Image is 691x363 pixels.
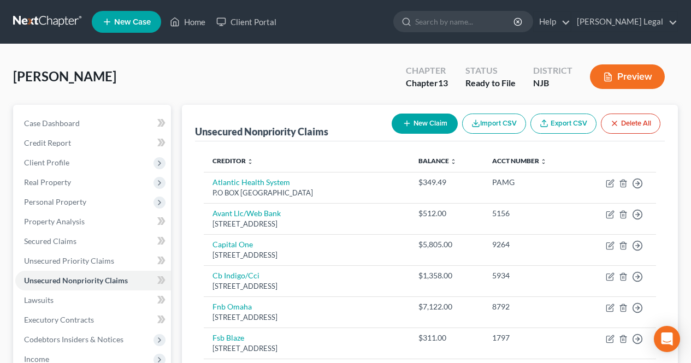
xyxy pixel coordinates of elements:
[492,301,570,312] div: 8792
[418,270,474,281] div: $1,358.00
[212,281,401,291] div: [STREET_ADDRESS]
[15,271,171,290] a: Unsecured Nonpriority Claims
[418,208,474,219] div: $512.00
[164,12,211,32] a: Home
[654,326,680,352] div: Open Intercom Messenger
[212,333,244,342] a: Fsb Blaze
[465,77,516,90] div: Ready to File
[212,188,401,198] div: P.O BOX [GEOGRAPHIC_DATA]
[15,114,171,133] a: Case Dashboard
[24,177,71,187] span: Real Property
[418,177,474,188] div: $349.49
[24,236,76,246] span: Secured Claims
[15,212,171,231] a: Property Analysis
[418,332,474,343] div: $311.00
[533,77,572,90] div: NJB
[212,302,252,311] a: Fnb Omaha
[212,343,401,354] div: [STREET_ADDRESS]
[15,251,171,271] a: Unsecured Priority Claims
[114,18,151,26] span: New Case
[462,114,526,134] button: Import CSV
[212,209,281,218] a: Avant Llc/Web Bank
[24,256,114,265] span: Unsecured Priority Claims
[601,114,660,134] button: Delete All
[212,177,290,187] a: Atlantic Health System
[13,68,116,84] span: [PERSON_NAME]
[418,157,457,165] a: Balance unfold_more
[24,118,80,128] span: Case Dashboard
[450,158,457,165] i: unfold_more
[590,64,665,89] button: Preview
[24,295,54,305] span: Lawsuits
[492,208,570,219] div: 5156
[212,157,253,165] a: Creditor unfold_more
[392,114,458,134] button: New Claim
[492,157,547,165] a: Acct Number unfold_more
[24,217,85,226] span: Property Analysis
[211,12,282,32] a: Client Portal
[15,290,171,310] a: Lawsuits
[212,312,401,323] div: [STREET_ADDRESS]
[15,310,171,330] a: Executory Contracts
[530,114,596,134] a: Export CSV
[212,219,401,229] div: [STREET_ADDRESS]
[540,158,547,165] i: unfold_more
[212,240,253,249] a: Capital One
[15,133,171,153] a: Credit Report
[415,11,515,32] input: Search by name...
[492,270,570,281] div: 5934
[15,231,171,251] a: Secured Claims
[533,64,572,77] div: District
[24,158,69,167] span: Client Profile
[247,158,253,165] i: unfold_more
[24,315,94,324] span: Executory Contracts
[24,138,71,147] span: Credit Report
[195,125,328,138] div: Unsecured Nonpriority Claims
[438,78,448,88] span: 13
[492,239,570,250] div: 9264
[492,177,570,188] div: PAMG
[24,335,123,344] span: Codebtors Insiders & Notices
[406,64,448,77] div: Chapter
[571,12,677,32] a: [PERSON_NAME] Legal
[534,12,570,32] a: Help
[212,271,259,280] a: Cb Indigo/Cci
[24,276,128,285] span: Unsecured Nonpriority Claims
[212,250,401,260] div: [STREET_ADDRESS]
[406,77,448,90] div: Chapter
[24,197,86,206] span: Personal Property
[492,332,570,343] div: 1797
[465,64,516,77] div: Status
[418,301,474,312] div: $7,122.00
[418,239,474,250] div: $5,805.00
